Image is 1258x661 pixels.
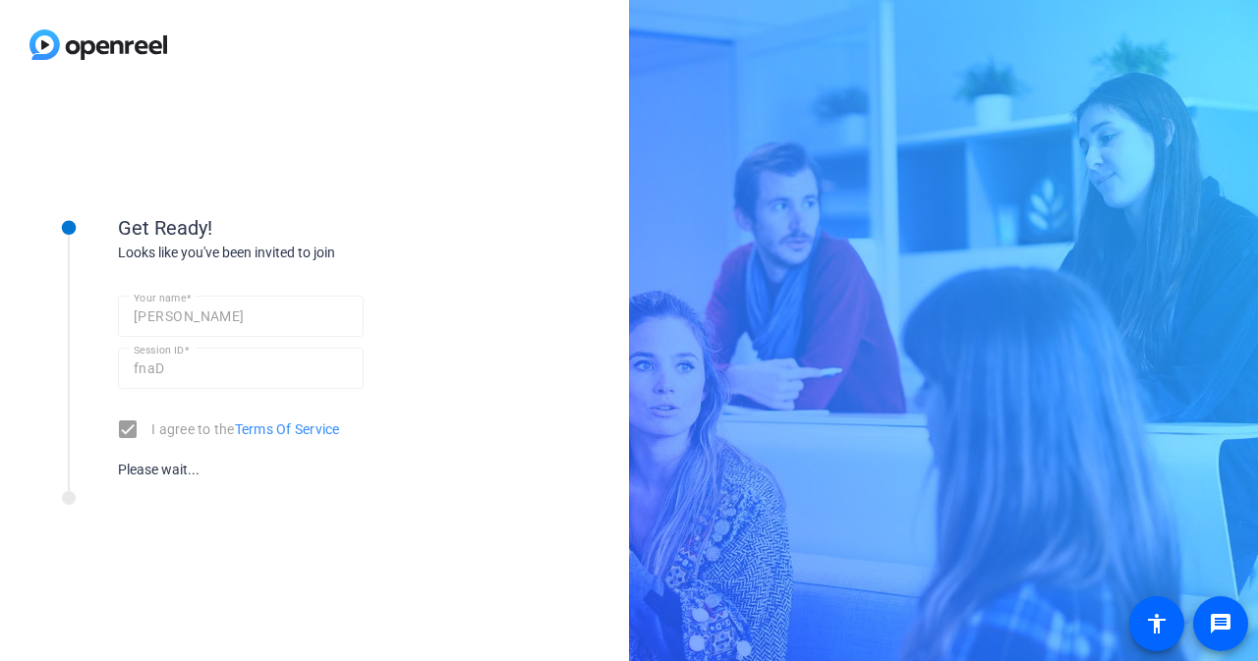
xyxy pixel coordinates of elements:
[1145,612,1169,635] mat-icon: accessibility
[118,213,511,243] div: Get Ready!
[1209,612,1232,635] mat-icon: message
[118,460,364,480] div: Please wait...
[118,243,511,263] div: Looks like you've been invited to join
[134,292,186,303] mat-label: Your name
[134,344,184,356] mat-label: Session ID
